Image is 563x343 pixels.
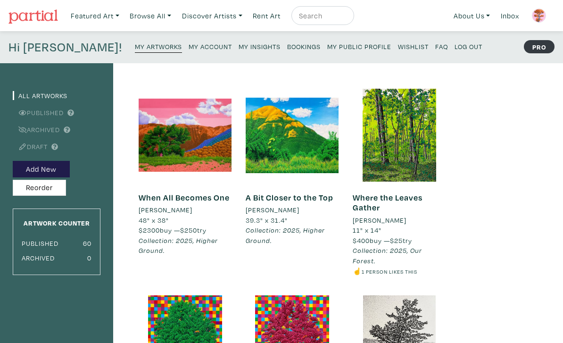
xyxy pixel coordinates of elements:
a: A Bit Closer to the Top [246,192,333,203]
small: 1 person likes this [362,268,417,275]
a: When All Becomes One [139,192,230,203]
a: Bookings [287,40,321,52]
span: 39.3" x 31.4" [246,216,288,225]
a: Where the Leaves Gather [353,192,422,213]
span: buy — try [139,226,207,234]
small: Wishlist [398,42,429,51]
span: 48" x 38" [139,216,169,225]
a: My Artworks [135,40,182,53]
input: Search [298,10,345,22]
button: Reorder [13,180,66,196]
a: FAQ [435,40,448,52]
small: My Public Profile [327,42,391,51]
a: My Account [189,40,232,52]
small: My Artworks [135,42,182,51]
a: Discover Artists [178,6,247,25]
a: Archived [13,125,60,134]
h4: Hi [PERSON_NAME]! [8,40,122,55]
em: Collection: 2025, Our Forest. [353,246,422,265]
span: $400 [353,236,370,245]
li: [PERSON_NAME] [139,205,192,215]
small: Bookings [287,42,321,51]
li: [PERSON_NAME] [246,205,299,215]
a: Published [13,108,64,117]
a: My Insights [239,40,281,52]
a: My Public Profile [327,40,391,52]
a: Featured Art [66,6,124,25]
strong: PRO [524,40,555,53]
small: Published [22,239,58,248]
a: About Us [449,6,495,25]
a: [PERSON_NAME] [353,215,446,226]
span: $25 [390,236,403,245]
small: Log Out [455,42,482,51]
li: [PERSON_NAME] [353,215,406,226]
span: buy — try [353,236,412,245]
small: Artwork Counter [24,218,90,227]
small: My Insights [239,42,281,51]
a: Wishlist [398,40,429,52]
a: Browse All [125,6,175,25]
a: Rent Art [248,6,285,25]
img: phpThumb.php [532,8,546,23]
span: $250 [180,226,197,234]
a: Log Out [455,40,482,52]
span: 11" x 14" [353,226,381,234]
small: 0 [87,253,91,262]
span: $2300 [139,226,160,234]
li: ☝️ [353,266,446,276]
a: All Artworks [13,91,67,100]
small: 60 [83,239,91,248]
a: Inbox [497,6,523,25]
em: Collection: 2025, Higher Ground. [246,226,325,245]
a: Draft [13,142,48,151]
a: [PERSON_NAME] [246,205,339,215]
small: Archived [22,253,55,262]
small: My Account [189,42,232,51]
button: Add New [13,161,70,177]
em: Collection: 2025, Higher Ground. [139,236,218,255]
small: FAQ [435,42,448,51]
a: [PERSON_NAME] [139,205,232,215]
